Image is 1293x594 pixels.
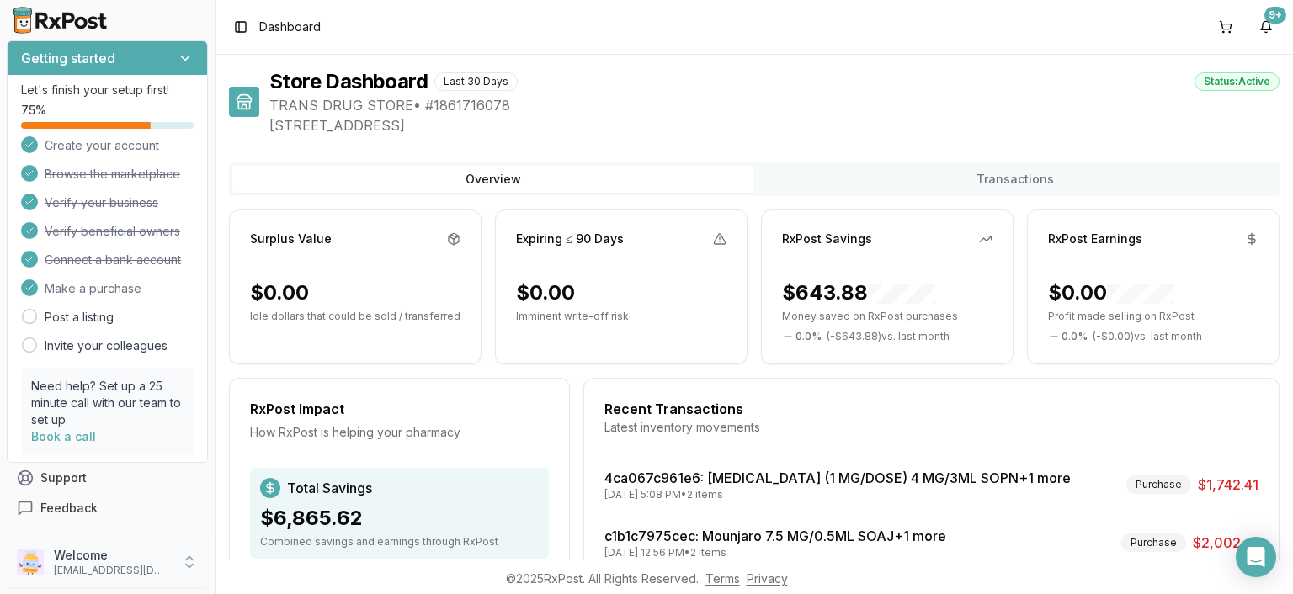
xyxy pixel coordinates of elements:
[287,478,372,498] span: Total Savings
[604,399,1258,419] div: Recent Transactions
[21,82,194,98] p: Let's finish your setup first!
[21,48,115,68] h3: Getting started
[7,493,208,523] button: Feedback
[259,19,321,35] span: Dashboard
[45,309,114,326] a: Post a listing
[45,137,159,154] span: Create your account
[604,546,946,560] div: [DATE] 12:56 PM • 2 items
[269,115,1280,135] span: [STREET_ADDRESS]
[1121,533,1186,552] div: Purchase
[232,166,754,193] button: Overview
[45,194,158,211] span: Verify your business
[1253,13,1280,40] button: 9+
[7,463,208,493] button: Support
[45,337,168,354] a: Invite your colleagues
[1195,72,1280,91] div: Status: Active
[260,535,539,549] div: Combined savings and earnings through RxPost
[250,424,549,441] div: How RxPost is helping your pharmacy
[250,310,460,323] p: Idle dollars that could be sold / transferred
[747,571,788,586] a: Privacy
[31,378,184,428] p: Need help? Set up a 25 minute call with our team to set up.
[21,102,46,119] span: 75 %
[604,469,1071,486] a: 4ca067c961e6: [MEDICAL_DATA] (1 MG/DOSE) 4 MG/3ML SOPN+1 more
[1198,475,1258,495] span: $1,742.41
[604,419,1258,436] div: Latest inventory movements
[782,279,935,306] div: $643.88
[269,68,428,95] h1: Store Dashboard
[1236,537,1276,577] div: Open Intercom Messenger
[516,231,624,247] div: Expiring ≤ 90 Days
[260,505,539,532] div: $6,865.62
[1093,330,1202,343] span: ( - $0.00 ) vs. last month
[516,279,575,306] div: $0.00
[45,252,181,268] span: Connect a bank account
[516,310,726,323] p: Imminent write-off risk
[604,528,946,544] a: c1b1c7975cec: Mounjaro 7.5 MG/0.5ML SOAJ+1 more
[54,564,171,577] p: [EMAIL_ADDRESS][DOMAIN_NAME]
[1264,7,1286,24] div: 9+
[269,95,1280,115] span: TRANS DRUG STORE • # 1861716078
[40,500,98,517] span: Feedback
[250,399,549,419] div: RxPost Impact
[705,571,740,586] a: Terms
[250,231,332,247] div: Surplus Value
[782,231,872,247] div: RxPost Savings
[1062,330,1088,343] span: 0.0 %
[1048,279,1174,306] div: $0.00
[54,547,171,564] p: Welcome
[434,72,518,91] div: Last 30 Days
[604,488,1071,501] div: [DATE] 5:08 PM • 2 items
[250,279,309,306] div: $0.00
[45,223,180,240] span: Verify beneficial owners
[17,549,44,575] img: User avatar
[31,429,96,443] a: Book a call
[45,280,141,297] span: Make a purchase
[1193,533,1258,553] span: $2,002.41
[1048,231,1142,247] div: RxPost Earnings
[827,330,950,343] span: ( - $643.88 ) vs. last month
[259,19,321,35] nav: breadcrumb
[782,310,992,323] p: Money saved on RxPost purchases
[1048,310,1258,323] p: Profit made selling on RxPost
[7,7,114,34] img: RxPost Logo
[1126,475,1191,494] div: Purchase
[754,166,1276,193] button: Transactions
[45,166,180,183] span: Browse the marketplace
[795,330,822,343] span: 0.0 %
